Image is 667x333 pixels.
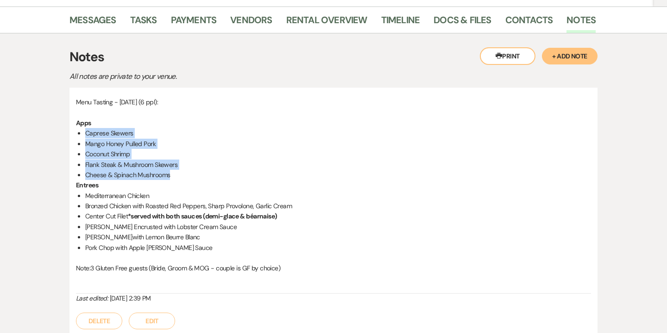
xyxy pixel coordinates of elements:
[230,13,272,33] a: Vendors
[85,243,213,252] span: Pork Chop with Apple [PERSON_NAME] Sauce
[542,48,598,64] button: + Add Note
[205,212,277,220] strong: demi-glace & béarnaise)
[76,181,98,189] strong: Entrees
[505,13,553,33] a: Contacts
[90,264,280,272] span: 3 Gluten Free guests (Bride, Groom & MOG - couple is GF by choice)
[69,70,394,83] p: All notes are private to your venue.
[76,119,91,127] strong: Apps
[85,129,133,137] span: Caprese Skewers
[128,212,205,220] strong: *served with both sauces (
[85,233,132,241] span: [PERSON_NAME]
[566,13,596,33] a: Notes
[286,13,367,33] a: Rental Overview
[85,192,149,200] span: Mediterranean Chicken
[76,97,591,107] p: Menu Tasting - [DATE] (6 ppl):
[76,264,90,272] span: Note:
[85,212,128,220] span: Center Cut Filet
[85,171,170,179] span: Cheese & Spinach Mushrooms
[85,223,237,231] span: [PERSON_NAME] Encrusted with Lobster Cream Sauce
[129,313,175,329] button: Edit
[480,47,535,65] button: Print
[171,13,217,33] a: Payments
[76,313,122,329] button: Delete
[381,13,420,33] a: Timeline
[132,233,200,241] span: with Lemon Beurre Blanc
[85,140,156,148] span: Mango Honey Pulled Pork
[85,160,177,169] span: Flank Steak & Mushroom Skewers
[76,294,591,303] div: [DATE] 2:39 PM
[69,13,116,33] a: Messages
[69,47,598,67] h3: Notes
[85,202,292,210] span: Bronzed Chicken with Roasted Red Peppers, Sharp Provolone, Garlic Cream
[130,13,157,33] a: Tasks
[85,150,130,158] span: Coconut Shrimp
[434,13,491,33] a: Docs & Files
[76,294,108,302] i: Last edited:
